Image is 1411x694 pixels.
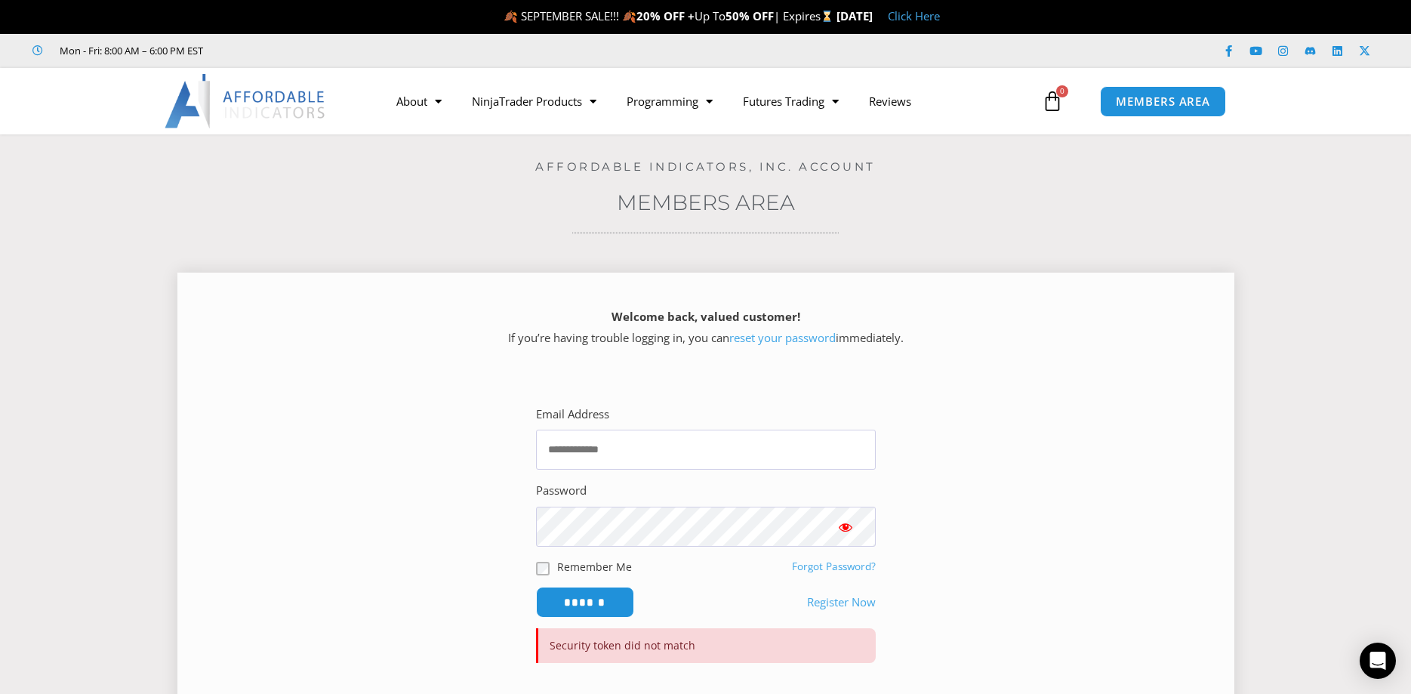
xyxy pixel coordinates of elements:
[536,628,876,663] p: Security token did not match
[728,84,854,119] a: Futures Trading
[807,592,876,613] a: Register Now
[1360,643,1396,679] div: Open Intercom Messenger
[612,84,728,119] a: Programming
[1100,86,1226,117] a: MEMBERS AREA
[557,559,632,575] label: Remember Me
[1116,96,1210,107] span: MEMBERS AREA
[792,560,876,573] a: Forgot Password?
[535,159,876,174] a: Affordable Indicators, Inc. Account
[726,8,774,23] strong: 50% OFF
[224,43,451,58] iframe: Customer reviews powered by Trustpilot
[1019,79,1086,123] a: 0
[381,84,1038,119] nav: Menu
[381,84,457,119] a: About
[165,74,327,128] img: LogoAI | Affordable Indicators – NinjaTrader
[854,84,926,119] a: Reviews
[504,8,836,23] span: 🍂 SEPTEMBER SALE!!! 🍂 Up To | Expires
[836,8,873,23] strong: [DATE]
[536,404,609,425] label: Email Address
[457,84,612,119] a: NinjaTrader Products
[636,8,695,23] strong: 20% OFF +
[204,307,1208,349] p: If you’re having trouble logging in, you can immediately.
[1056,85,1068,97] span: 0
[729,330,836,345] a: reset your password
[617,190,795,215] a: Members Area
[888,8,940,23] a: Click Here
[821,11,833,22] img: ⌛
[56,42,203,60] span: Mon - Fri: 8:00 AM – 6:00 PM EST
[536,480,587,501] label: Password
[612,309,800,324] strong: Welcome back, valued customer!
[815,507,876,547] button: Show password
